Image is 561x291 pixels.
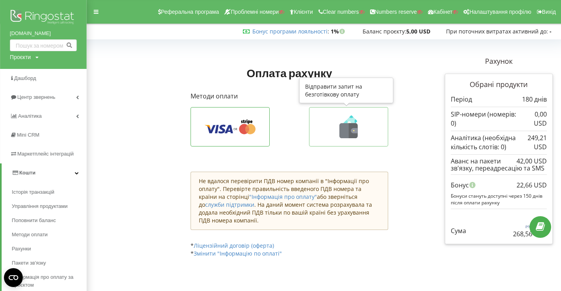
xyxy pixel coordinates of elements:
a: служби підтримки [205,201,254,208]
span: Numbers reserve [375,9,417,15]
p: SIP-номери (номерів: 0) [451,110,521,128]
h1: Оплата рахунку [191,66,388,80]
span: Clear numbers [323,9,359,15]
p: 249,21 USD [526,133,547,152]
button: Open CMP widget [4,268,23,287]
img: Ringostat logo [10,8,77,28]
span: Методи оплати [12,231,48,239]
span: Інформація про оплату за проєктом [12,273,83,289]
a: Змінити "Інформацію по оплаті" [194,250,282,257]
span: Аналiтика [18,113,42,119]
div: Не вдалося перевірити ПДВ номер компанії в "Інформації про оплату". Перевірте правильність введен... [191,172,388,230]
div: Аванс на пакети зв'язку, переадресацію та SMS [451,158,547,172]
div: Проєкти [10,53,31,61]
p: Бонуси стануть доступні через 150 днів після оплати рахунку [451,193,547,206]
p: 291,21 USD [513,224,547,229]
a: [DOMAIN_NAME] [10,30,77,37]
div: Бонус [451,178,547,193]
a: Ліцензійний договір (оферта) [194,242,274,249]
span: Баланс проєкту: [363,28,406,35]
div: 42,00 USD [517,158,547,165]
a: "Інформація про оплату" [249,193,317,200]
a: Бонус програми лояльності [252,28,328,35]
strong: 5,00 USD [406,28,430,35]
strong: - [550,28,552,35]
span: Поповнити баланс [12,217,56,224]
span: Кабінет [433,9,453,15]
p: Період [451,95,472,104]
span: Клієнти [294,9,313,15]
a: Кошти [2,163,87,182]
p: 0,00 USD [521,110,547,128]
span: Кошти [19,170,35,176]
p: Аналітика (необхідна кількість слотів: 0) [451,133,526,152]
a: Поповнити баланс [12,213,87,228]
span: Налаштування профілю [469,9,531,15]
span: Вихід [542,9,556,15]
div: 22,66 USD [517,178,547,193]
a: Пакети зв'язку [12,256,87,270]
p: Методи оплати [191,92,388,101]
a: Методи оплати [12,228,87,242]
span: Реферальна програма [161,9,219,15]
a: Історія транзакцій [12,185,87,199]
a: Управління продуктами [12,199,87,213]
div: Відправити запит на безготівкову оплату [299,78,393,103]
span: Проблемні номери [231,9,279,15]
span: Центр звернень [17,94,55,100]
p: 268,56 USD [513,230,547,239]
input: Пошук за номером [10,39,77,51]
span: Пакети зв'язку [12,259,46,267]
p: Рахунок [445,56,553,67]
span: При поточних витратах активний до: [446,28,548,35]
span: Управління продуктами [12,202,68,210]
span: Історія транзакцій [12,188,54,196]
span: Маркетплейс інтеграцій [17,151,74,157]
a: Рахунки [12,242,87,256]
span: Дашборд [14,75,36,81]
p: Обрані продукти [451,80,547,90]
span: Mini CRM [17,132,39,138]
span: Рахунки [12,245,31,253]
span: : [252,28,329,35]
p: Сума [451,226,466,235]
strong: 1% [331,28,347,35]
p: 180 днів [522,95,547,104]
